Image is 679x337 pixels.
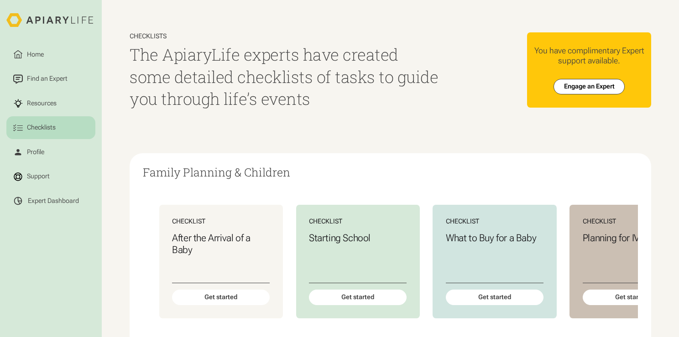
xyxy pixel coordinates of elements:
div: Find an Expert [25,74,69,84]
div: Home [25,50,45,59]
div: Checklist [172,218,270,226]
a: Resources [6,92,95,115]
a: ChecklistWhat to Buy for a BabyGet started [433,205,556,318]
div: Checklist [446,218,543,226]
h2: Family Planning & Children [143,166,638,178]
a: Home [6,43,95,66]
a: Expert Dashboard [6,190,95,213]
h3: After the Arrival of a Baby [172,232,270,255]
div: Resources [25,99,58,108]
div: Get started [446,290,543,305]
div: Profile [25,147,46,157]
div: Expert Dashboard [28,197,79,205]
a: ChecklistStarting SchoolGet started [296,205,420,318]
a: Support [6,165,95,188]
div: Support [25,172,51,181]
div: Checklists [25,123,57,133]
a: Engage an Expert [554,79,625,94]
div: Checklist [309,218,407,226]
h3: What to Buy for a Baby [446,232,543,244]
a: Profile [6,141,95,164]
div: Get started [172,290,270,305]
div: Checklists [130,32,442,41]
h1: The ApiaryLife experts have created some detailed checklists of tasks to guide you through life’s... [130,44,442,110]
div: Get started [309,290,407,305]
h3: Starting School [309,232,407,244]
div: You have complimentary Expert support available. [534,46,645,66]
a: Checklists [6,116,95,139]
a: ChecklistAfter the Arrival of a BabyGet started [159,205,283,318]
a: Find an Expert [6,67,95,90]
